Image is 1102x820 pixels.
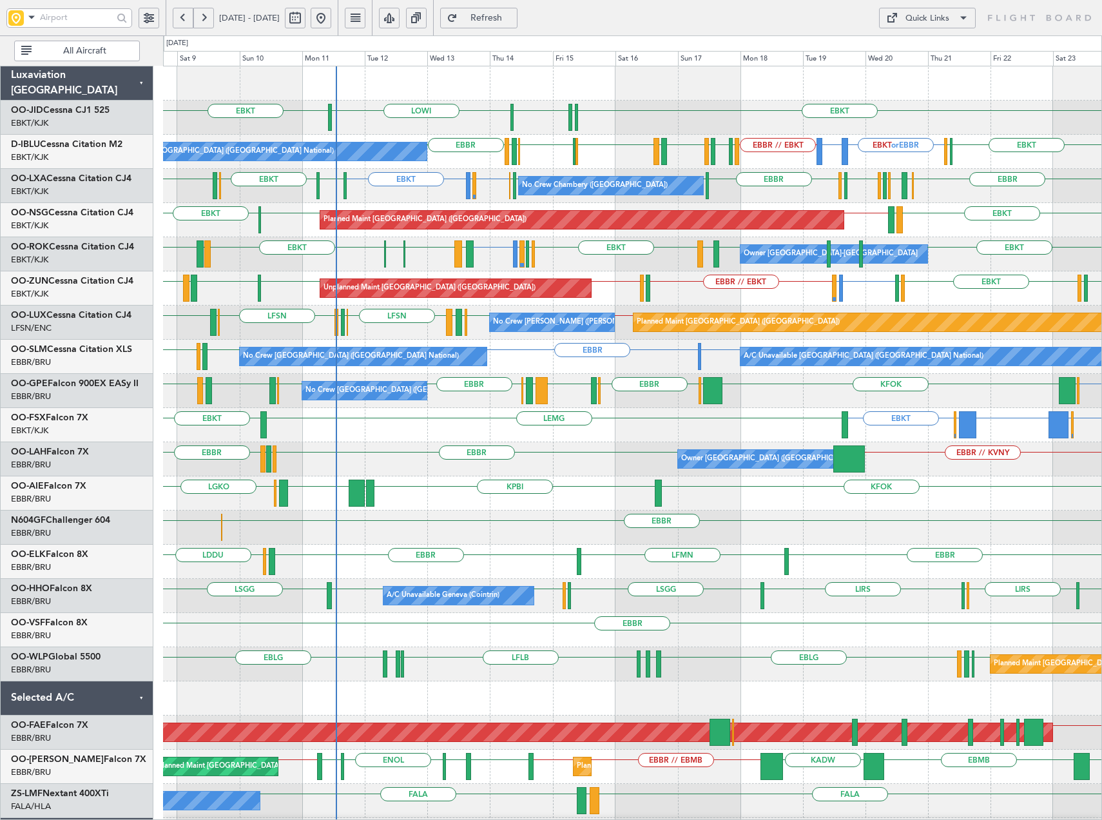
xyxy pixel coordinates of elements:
div: No Crew [GEOGRAPHIC_DATA] ([GEOGRAPHIC_DATA] National) [243,347,459,366]
span: OO-AIE [11,482,44,491]
span: D-IBLU [11,140,40,149]
div: No Crew [GEOGRAPHIC_DATA] ([GEOGRAPHIC_DATA] National) [305,381,521,400]
span: OO-NSG [11,208,48,217]
a: ZS-LMFNextant 400XTi [11,789,109,798]
a: EBBR/BRU [11,596,51,607]
span: OO-FAE [11,721,46,730]
a: OO-LAHFalcon 7X [11,447,89,456]
span: OO-ROK [11,242,49,251]
span: OO-VSF [11,618,45,627]
div: Owner [GEOGRAPHIC_DATA] ([GEOGRAPHIC_DATA] National) [681,449,889,469]
a: EBBR/BRU [11,630,51,641]
div: No Crew [PERSON_NAME] ([PERSON_NAME]) [493,313,648,332]
a: EBBR/BRU [11,766,51,778]
span: N604GF [11,516,46,525]
div: No Crew Chambery ([GEOGRAPHIC_DATA]) [522,176,668,195]
a: EBBR/BRU [11,527,51,539]
input: Airport [40,8,113,27]
span: OO-JID [11,106,43,115]
a: EBBR/BRU [11,459,51,471]
a: OO-ROKCessna Citation CJ4 [11,242,134,251]
div: Thu 21 [928,51,991,66]
a: OO-FSXFalcon 7X [11,413,88,422]
a: EBKT/KJK [11,425,48,436]
a: OO-HHOFalcon 8X [11,584,92,593]
div: Planned Maint [GEOGRAPHIC_DATA] ([GEOGRAPHIC_DATA]) [637,313,840,332]
a: OO-SLMCessna Citation XLS [11,345,132,354]
a: OO-ELKFalcon 8X [11,550,88,559]
span: OO-ZUN [11,277,48,286]
span: All Aircraft [34,46,135,55]
a: OO-LUXCessna Citation CJ4 [11,311,131,320]
a: D-IBLUCessna Citation M2 [11,140,122,149]
div: Fri 22 [991,51,1053,66]
a: FALA/HLA [11,801,51,812]
div: Mon 18 [740,51,803,66]
div: Tue 12 [365,51,427,66]
a: EBBR/BRU [11,356,51,368]
div: Wed 13 [427,51,490,66]
button: All Aircraft [14,41,140,61]
div: Thu 14 [490,51,552,66]
a: OO-LXACessna Citation CJ4 [11,174,131,183]
a: EBKT/KJK [11,117,48,129]
span: OO-SLM [11,345,47,354]
span: OO-WLP [11,652,48,661]
a: EBBR/BRU [11,493,51,505]
a: EBBR/BRU [11,561,51,573]
div: Unplanned Maint [GEOGRAPHIC_DATA] ([GEOGRAPHIC_DATA]) [324,278,536,298]
span: OO-FSX [11,413,46,422]
div: Wed 20 [865,51,928,66]
div: Fri 15 [553,51,615,66]
div: Owner [GEOGRAPHIC_DATA]-[GEOGRAPHIC_DATA] [744,244,918,264]
a: EBKT/KJK [11,220,48,231]
span: ZS-LMF [11,789,43,798]
button: Refresh [440,8,517,28]
div: Planned Maint [GEOGRAPHIC_DATA] ([GEOGRAPHIC_DATA] National) [577,757,810,776]
a: EBKT/KJK [11,254,48,266]
a: OO-NSGCessna Citation CJ4 [11,208,133,217]
span: OO-LXA [11,174,46,183]
a: OO-ZUNCessna Citation CJ4 [11,277,133,286]
span: OO-[PERSON_NAME] [11,755,104,764]
div: Unplanned Maint [GEOGRAPHIC_DATA] ([GEOGRAPHIC_DATA] National) [149,757,391,776]
a: EBKT/KJK [11,288,48,300]
div: A/C Unavailable Geneva (Cointrin) [387,586,499,605]
span: OO-GPE [11,379,48,388]
span: OO-LAH [11,447,46,456]
span: Refresh [460,14,513,23]
span: OO-ELK [11,550,46,559]
a: EBKT/KJK [11,186,48,197]
a: N604GFChallenger 604 [11,516,110,525]
div: Sat 16 [615,51,678,66]
div: Planned Maint [GEOGRAPHIC_DATA] ([GEOGRAPHIC_DATA]) [324,210,527,229]
a: EBBR/BRU [11,664,51,676]
a: OO-AIEFalcon 7X [11,482,86,491]
a: OO-FAEFalcon 7X [11,721,88,730]
span: [DATE] - [DATE] [219,12,280,24]
div: A/C Unavailable [GEOGRAPHIC_DATA] ([GEOGRAPHIC_DATA] National) [744,347,983,366]
a: OO-[PERSON_NAME]Falcon 7X [11,755,146,764]
div: Quick Links [905,12,949,25]
a: OO-GPEFalcon 900EX EASy II [11,379,139,388]
a: OO-WLPGlobal 5500 [11,652,101,661]
div: Sat 9 [177,51,240,66]
div: Mon 11 [302,51,365,66]
button: Quick Links [879,8,976,28]
div: [DATE] [166,38,188,49]
span: OO-LUX [11,311,46,320]
a: LFSN/ENC [11,322,52,334]
span: OO-HHO [11,584,50,593]
a: EBBR/BRU [11,732,51,744]
div: Sun 10 [240,51,302,66]
a: OO-VSFFalcon 8X [11,618,88,627]
a: OO-JIDCessna CJ1 525 [11,106,110,115]
div: No Crew [GEOGRAPHIC_DATA] ([GEOGRAPHIC_DATA] National) [118,142,334,161]
div: Sun 17 [678,51,740,66]
a: EBKT/KJK [11,151,48,163]
div: Tue 19 [803,51,865,66]
a: EBBR/BRU [11,391,51,402]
